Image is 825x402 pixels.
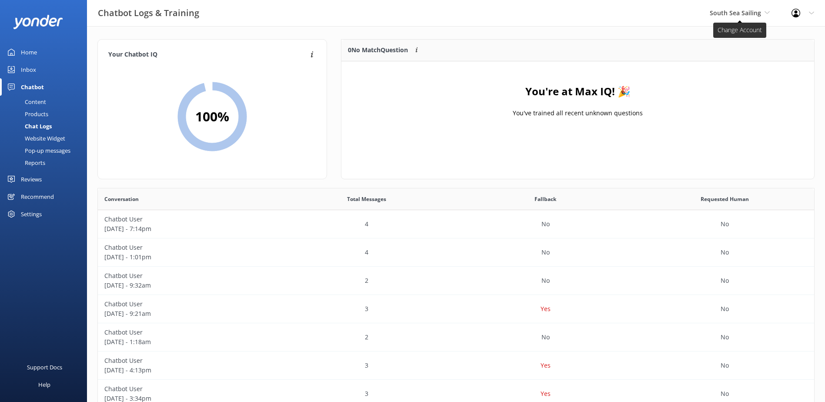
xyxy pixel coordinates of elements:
p: 3 [365,361,368,370]
div: Reports [5,157,45,169]
img: yonder-white-logo.png [13,15,63,29]
p: Chatbot User [104,243,271,252]
p: No [721,361,729,370]
p: No [721,304,729,314]
div: row [98,267,814,295]
p: [DATE] - 9:21am [104,309,271,318]
div: Settings [21,205,42,223]
span: Requested Human [701,195,749,203]
p: No [721,248,729,257]
div: Home [21,44,37,61]
p: No [541,248,550,257]
a: Chat Logs [5,120,87,132]
p: Chatbot User [104,384,271,394]
h2: 100 % [195,106,229,127]
div: Chatbot [21,78,44,96]
p: Yes [541,389,551,399]
p: Chatbot User [104,299,271,309]
p: Yes [541,361,551,370]
div: Inbox [21,61,36,78]
p: You've trained all recent unknown questions [513,108,643,118]
p: Chatbot User [104,214,271,224]
p: No [721,276,729,285]
a: Website Widget [5,132,87,144]
p: [DATE] - 4:13pm [104,365,271,375]
p: Chatbot User [104,271,271,281]
div: Content [5,96,46,108]
p: 2 [365,332,368,342]
div: Chat Logs [5,120,52,132]
span: South Sea Sailing [710,9,761,17]
p: No [721,219,729,229]
h3: Chatbot Logs & Training [98,6,199,20]
p: Chatbot User [104,328,271,337]
div: Help [38,376,50,393]
div: Website Widget [5,132,65,144]
p: No [721,389,729,399]
p: 3 [365,389,368,399]
span: Fallback [534,195,556,203]
p: [DATE] - 9:32am [104,281,271,290]
h4: Your Chatbot IQ [108,50,308,60]
p: Chatbot User [104,356,271,365]
div: Reviews [21,171,42,188]
div: row [98,210,814,238]
div: Recommend [21,188,54,205]
p: 4 [365,219,368,229]
p: 4 [365,248,368,257]
p: 3 [365,304,368,314]
p: No [541,332,550,342]
p: [DATE] - 7:14pm [104,224,271,234]
p: No [541,219,550,229]
p: No [541,276,550,285]
a: Reports [5,157,87,169]
div: row [98,238,814,267]
p: Yes [541,304,551,314]
a: Products [5,108,87,120]
p: [DATE] - 1:01pm [104,252,271,262]
div: Support Docs [27,358,62,376]
div: Pop-up messages [5,144,70,157]
p: [DATE] - 1:18am [104,337,271,347]
span: Conversation [104,195,139,203]
p: No [721,332,729,342]
a: Pop-up messages [5,144,87,157]
h4: You're at Max IQ! 🎉 [525,83,631,100]
span: Total Messages [347,195,386,203]
a: Content [5,96,87,108]
p: 0 No Match Question [348,45,408,55]
p: 2 [365,276,368,285]
div: grid [341,61,814,148]
div: row [98,323,814,352]
div: row [98,295,814,323]
div: row [98,352,814,380]
div: Products [5,108,48,120]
